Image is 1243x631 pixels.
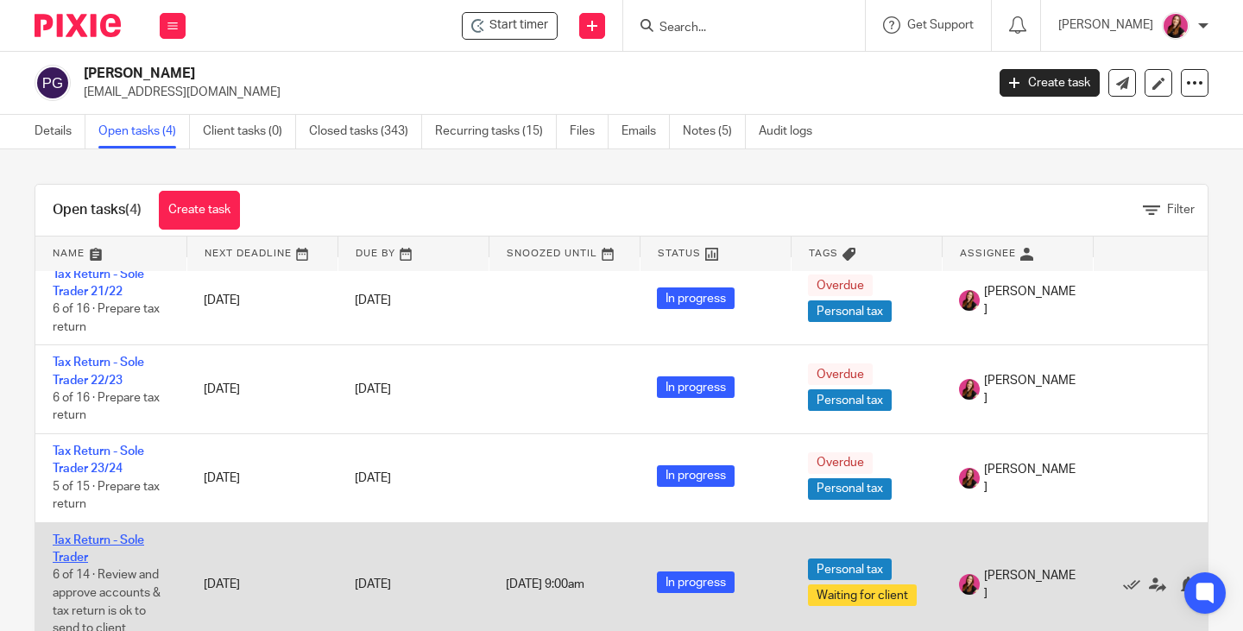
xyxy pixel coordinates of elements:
[98,115,190,148] a: Open tasks (4)
[84,65,796,83] h2: [PERSON_NAME]
[984,567,1076,603] span: [PERSON_NAME]
[621,115,670,148] a: Emails
[53,445,144,475] a: Tax Return - Sole Trader 23/24
[959,290,980,311] img: 21.png
[808,300,892,322] span: Personal tax
[657,287,735,309] span: In progress
[808,478,892,500] span: Personal tax
[658,21,813,36] input: Search
[1167,204,1195,216] span: Filter
[53,201,142,219] h1: Open tasks
[1058,16,1153,34] p: [PERSON_NAME]
[53,534,144,564] a: Tax Return - Sole Trader
[355,472,391,484] span: [DATE]
[759,115,825,148] a: Audit logs
[53,268,144,298] a: Tax Return - Sole Trader 21/22
[53,392,160,422] span: 6 of 16 · Prepare tax return
[1123,576,1149,593] a: Mark as done
[959,574,980,595] img: 21.png
[203,115,296,148] a: Client tasks (0)
[507,249,597,258] span: Snoozed Until
[959,468,980,489] img: 21.png
[984,372,1076,407] span: [PERSON_NAME]
[35,65,71,101] img: svg%3E
[657,376,735,398] span: In progress
[435,115,557,148] a: Recurring tasks (15)
[984,461,1076,496] span: [PERSON_NAME]
[959,379,980,400] img: 21.png
[1162,12,1189,40] img: 21.png
[355,578,391,590] span: [DATE]
[808,584,917,606] span: Waiting for client
[35,14,121,37] img: Pixie
[186,345,338,434] td: [DATE]
[53,481,160,511] span: 5 of 15 · Prepare tax return
[570,115,609,148] a: Files
[186,256,338,345] td: [DATE]
[907,19,974,31] span: Get Support
[808,452,873,474] span: Overdue
[683,115,746,148] a: Notes (5)
[159,191,240,230] a: Create task
[808,274,873,296] span: Overdue
[808,558,892,580] span: Personal tax
[186,434,338,523] td: [DATE]
[35,115,85,148] a: Details
[489,16,548,35] span: Start timer
[808,389,892,411] span: Personal tax
[984,283,1076,319] span: [PERSON_NAME]
[658,249,701,258] span: Status
[657,465,735,487] span: In progress
[462,12,558,40] div: Patrick Gardiner
[355,383,391,395] span: [DATE]
[809,249,838,258] span: Tags
[84,84,974,101] p: [EMAIL_ADDRESS][DOMAIN_NAME]
[657,571,735,593] span: In progress
[125,203,142,217] span: (4)
[53,303,160,333] span: 6 of 16 · Prepare tax return
[355,294,391,306] span: [DATE]
[1000,69,1100,97] a: Create task
[808,363,873,385] span: Overdue
[53,357,144,386] a: Tax Return - Sole Trader 22/23
[309,115,422,148] a: Closed tasks (343)
[506,578,584,590] span: [DATE] 9:00am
